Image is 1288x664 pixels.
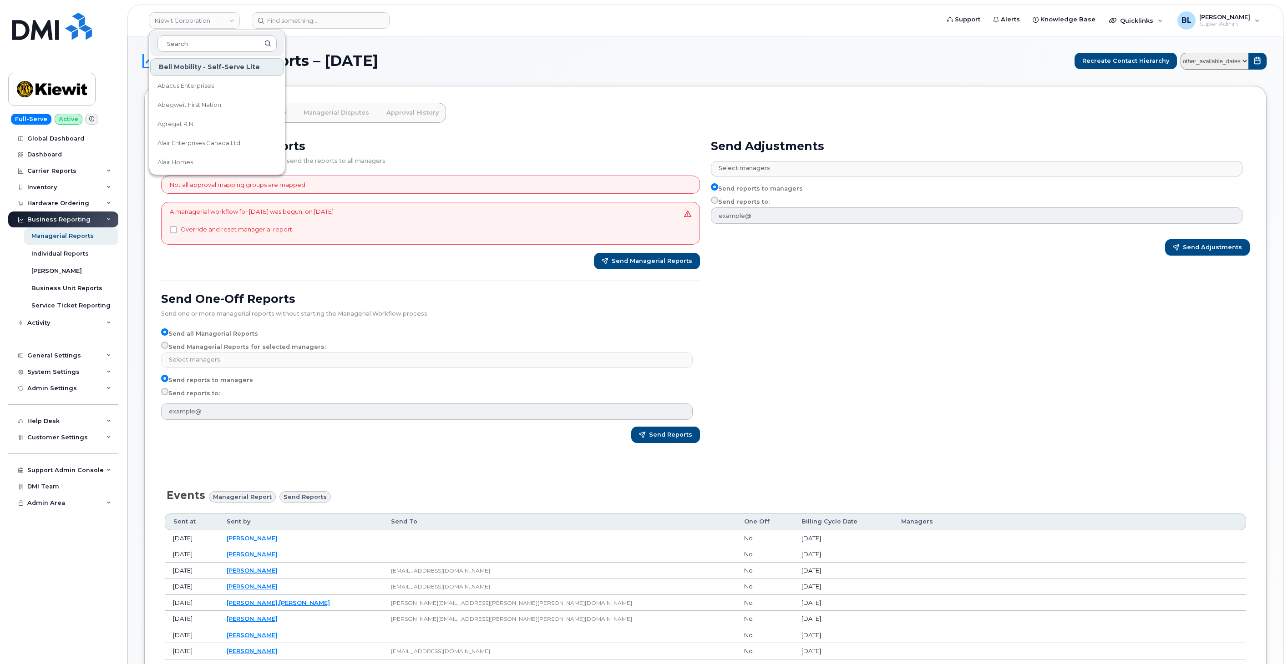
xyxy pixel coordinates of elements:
[1248,624,1281,657] iframe: Messenger Launcher
[165,627,218,644] td: [DATE]
[736,595,793,611] td: No
[391,567,490,574] span: [EMAIL_ADDRESS][DOMAIN_NAME]
[793,643,892,659] td: [DATE]
[227,631,278,639] a: [PERSON_NAME]
[612,257,692,265] span: Send Managerial Reports
[711,183,803,194] label: Send reports to managers
[161,292,700,306] h2: Send One-Off Reports
[736,643,793,659] td: No
[736,627,793,644] td: No
[227,615,278,622] a: [PERSON_NAME]
[793,513,892,530] th: Billing Cycle Date
[165,611,218,627] td: [DATE]
[165,578,218,595] td: [DATE]
[227,550,278,558] a: [PERSON_NAME]
[150,77,284,95] a: Abacus Enterprises
[157,101,221,110] span: Abegweit First Nation
[227,647,278,654] a: [PERSON_NAME]
[165,643,218,659] td: [DATE]
[1075,53,1177,69] button: Recreate Contact Hierarchy
[227,583,278,590] a: [PERSON_NAME]
[165,530,218,547] td: [DATE]
[170,181,305,189] p: Not all approval mapping groups are mapped
[161,388,168,395] input: Send reports to:
[711,183,718,191] input: Send reports to managers
[594,253,700,269] button: Send Managerial Reports
[893,513,1247,530] th: Managers
[161,139,700,153] h2: Start Workflow Reports
[793,563,892,579] td: [DATE]
[711,207,1242,224] input: example@
[161,306,700,317] div: Send one or more managerial reports without starting the Managerial Workflow process
[227,534,278,542] a: [PERSON_NAME]
[157,158,193,167] span: Alair Homes
[1082,56,1169,65] span: Recreate Contact Hierarchy
[793,546,892,563] td: [DATE]
[391,615,632,622] span: [PERSON_NAME][EMAIL_ADDRESS][PERSON_NAME][PERSON_NAME][DOMAIN_NAME]
[1183,243,1242,252] span: Send Adjustments
[150,96,284,114] a: Abegweit First Nation
[161,153,700,165] div: This will start the managerial workflow to send the reports to all managers
[165,595,218,611] td: [DATE]
[736,530,793,547] td: No
[711,196,770,207] label: Send reports to:
[391,599,632,606] span: [PERSON_NAME][EMAIL_ADDRESS][PERSON_NAME][PERSON_NAME][DOMAIN_NAME]
[165,546,218,563] td: [DATE]
[1165,239,1250,256] button: Send Adjustments
[170,207,334,240] div: A managerial workflow for [DATE] was begun, on [DATE]
[150,153,284,171] a: Alair Homes
[227,567,278,574] a: [PERSON_NAME]
[793,611,892,627] td: [DATE]
[736,611,793,627] td: No
[161,388,220,399] label: Send reports to:
[161,342,168,349] input: Send Managerial Reports for selected managers:
[383,513,736,530] th: Send To
[711,139,1250,153] h2: Send Adjustments
[167,489,205,502] span: Events
[157,81,214,91] span: Abacus Enterprises
[161,375,253,386] label: Send reports to managers
[631,427,700,443] button: Send Reports
[150,58,284,76] div: Bell Mobility - Self-Serve Lite
[157,120,193,129] span: Agregat R.N
[157,139,240,148] span: Alair Enterprises Canada Ltd
[150,115,284,133] a: Agregat R.N
[711,196,718,204] input: Send reports to:
[793,578,892,595] td: [DATE]
[165,563,218,579] td: [DATE]
[736,513,793,530] th: One Off
[793,627,892,644] td: [DATE]
[161,328,258,339] label: Send all Managerial Reports
[793,595,892,611] td: [DATE]
[391,583,490,590] span: [EMAIL_ADDRESS][DOMAIN_NAME]
[161,342,326,352] label: Send Managerial Reports for selected managers:
[391,648,490,654] span: [EMAIL_ADDRESS][DOMAIN_NAME]
[649,431,692,439] span: Send Reports
[161,375,168,382] input: Send reports to managers
[161,328,168,336] input: Send all Managerial Reports
[157,35,277,52] input: Search
[181,224,294,235] label: Override and reset managerial report.
[227,599,330,606] a: [PERSON_NAME].[PERSON_NAME]
[736,563,793,579] td: No
[150,134,284,152] a: Alair Enterprises Canada Ltd
[218,513,383,530] th: Sent by
[379,103,446,123] a: Approval History
[213,493,272,501] span: Managerial Report
[284,493,327,501] span: Send reports
[161,403,693,420] input: example@
[296,103,376,123] a: Managerial Disputes
[165,513,218,530] th: Sent at
[736,546,793,563] td: No
[736,578,793,595] td: No
[793,530,892,547] td: [DATE]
